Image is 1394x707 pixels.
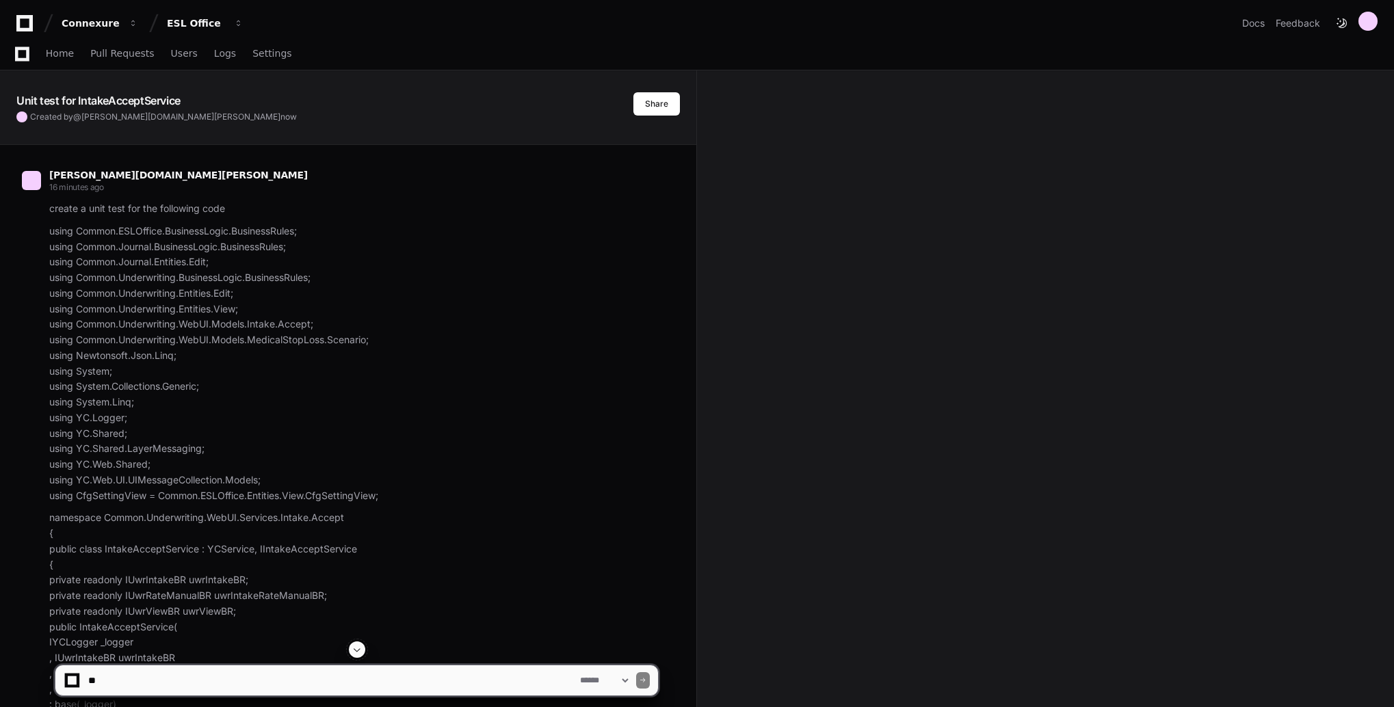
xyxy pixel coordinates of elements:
[214,49,236,57] span: Logs
[49,170,308,181] span: [PERSON_NAME][DOMAIN_NAME][PERSON_NAME]
[49,182,104,192] span: 16 minutes ago
[171,38,198,70] a: Users
[46,49,74,57] span: Home
[1242,16,1265,30] a: Docs
[73,111,81,122] span: @
[171,49,198,57] span: Users
[46,38,74,70] a: Home
[252,49,291,57] span: Settings
[1276,16,1320,30] button: Feedback
[214,38,236,70] a: Logs
[167,16,226,30] div: ESL Office
[81,111,280,122] span: [PERSON_NAME][DOMAIN_NAME][PERSON_NAME]
[49,224,658,504] p: using Common.ESLOffice.BusinessLogic.BusinessRules; using Common.Journal.BusinessLogic.BusinessRu...
[90,38,154,70] a: Pull Requests
[56,11,144,36] button: Connexure
[16,94,181,107] app-text-character-animate: Unit test for IntakeAcceptService
[62,16,120,30] div: Connexure
[49,201,658,217] p: create a unit test for the following code
[280,111,297,122] span: now
[633,92,680,116] button: Share
[90,49,154,57] span: Pull Requests
[161,11,249,36] button: ESL Office
[252,38,291,70] a: Settings
[30,111,297,122] span: Created by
